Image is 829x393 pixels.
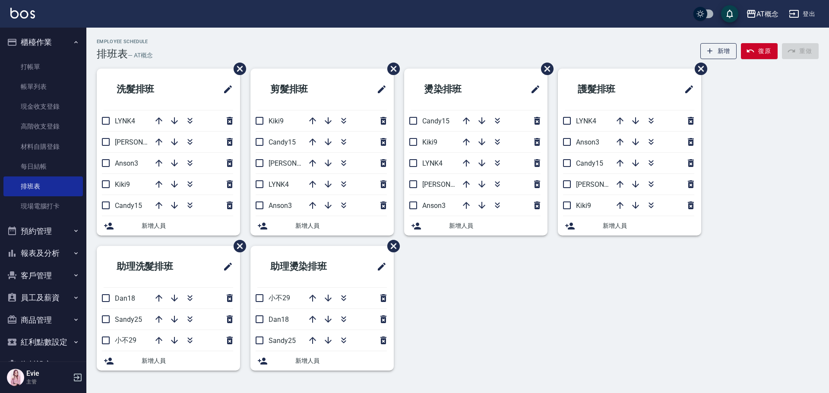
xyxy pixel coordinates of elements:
[3,286,83,309] button: 員工及薪資
[3,309,83,331] button: 商品管理
[115,336,136,344] span: 小不29
[743,5,782,23] button: AT概念
[3,77,83,97] a: 帳單列表
[104,251,202,282] h2: 助理洗髮排班
[381,233,401,259] span: 刪除班表
[142,221,233,230] span: 新增人員
[535,56,555,82] span: 刪除班表
[3,137,83,157] a: 材料自購登錄
[756,9,778,19] div: AT概念
[422,117,449,125] span: Candy15
[576,180,632,189] span: [PERSON_NAME]2
[269,117,284,125] span: Kiki9
[404,216,547,236] div: 新增人員
[269,294,290,302] span: 小不29
[785,6,819,22] button: 登出
[104,74,193,105] h2: 洗髮排班
[295,221,387,230] span: 新增人員
[269,315,289,324] span: Dan18
[3,116,83,136] a: 高階收支登錄
[115,180,130,189] span: Kiki9
[422,201,446,210] span: Anson3
[250,351,394,371] div: 新增人員
[3,57,83,77] a: 打帳單
[269,180,289,189] span: LYNK4
[97,39,153,44] h2: Employee Schedule
[142,356,233,365] span: 新增人員
[3,331,83,353] button: 紅利點數設定
[227,233,247,259] span: 刪除班表
[7,369,24,386] img: Person
[741,43,778,59] button: 復原
[3,157,83,176] a: 每日結帳
[576,201,591,210] span: Kiki9
[218,79,233,100] span: 修改班表的標題
[269,336,296,345] span: Sandy25
[10,8,35,19] img: Logo
[115,294,135,302] span: Dan18
[218,256,233,277] span: 修改班表的標題
[257,74,346,105] h2: 剪髮排班
[115,201,142,210] span: Candy15
[558,216,701,236] div: 新增人員
[525,79,541,100] span: 修改班表的標題
[721,5,738,22] button: save
[565,74,654,105] h2: 護髮排班
[576,159,603,167] span: Candy15
[97,216,240,236] div: 新增人員
[269,201,292,210] span: Anson3
[381,56,401,82] span: 刪除班表
[3,97,83,116] a: 現金收支登錄
[3,242,83,264] button: 報表及分析
[250,216,394,236] div: 新增人員
[26,369,70,378] h5: Evie
[576,117,596,125] span: LYNK4
[128,51,153,60] h6: — AT概念
[295,356,387,365] span: 新增人員
[576,138,599,146] span: Anson3
[3,176,83,196] a: 排班表
[422,180,478,189] span: [PERSON_NAME]2
[679,79,694,100] span: 修改班表的標題
[3,31,83,53] button: 櫃檯作業
[422,159,443,167] span: LYNK4
[3,220,83,242] button: 預約管理
[603,221,694,230] span: 新增人員
[3,264,83,287] button: 客戶管理
[449,221,541,230] span: 新增人員
[115,138,171,146] span: [PERSON_NAME]2
[227,56,247,82] span: 刪除班表
[422,138,437,146] span: Kiki9
[97,351,240,371] div: 新增人員
[371,79,387,100] span: 修改班表的標題
[371,256,387,277] span: 修改班表的標題
[97,48,128,60] h3: 排班表
[269,159,324,167] span: [PERSON_NAME]2
[257,251,355,282] h2: 助理燙染排班
[3,353,83,376] button: 資料設定
[411,74,500,105] h2: 燙染排班
[26,378,70,386] p: 主管
[115,117,135,125] span: LYNK4
[3,196,83,216] a: 現場電腦打卡
[700,43,737,59] button: 新增
[269,138,296,146] span: Candy15
[115,159,138,167] span: Anson3
[688,56,709,82] span: 刪除班表
[115,315,142,324] span: Sandy25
